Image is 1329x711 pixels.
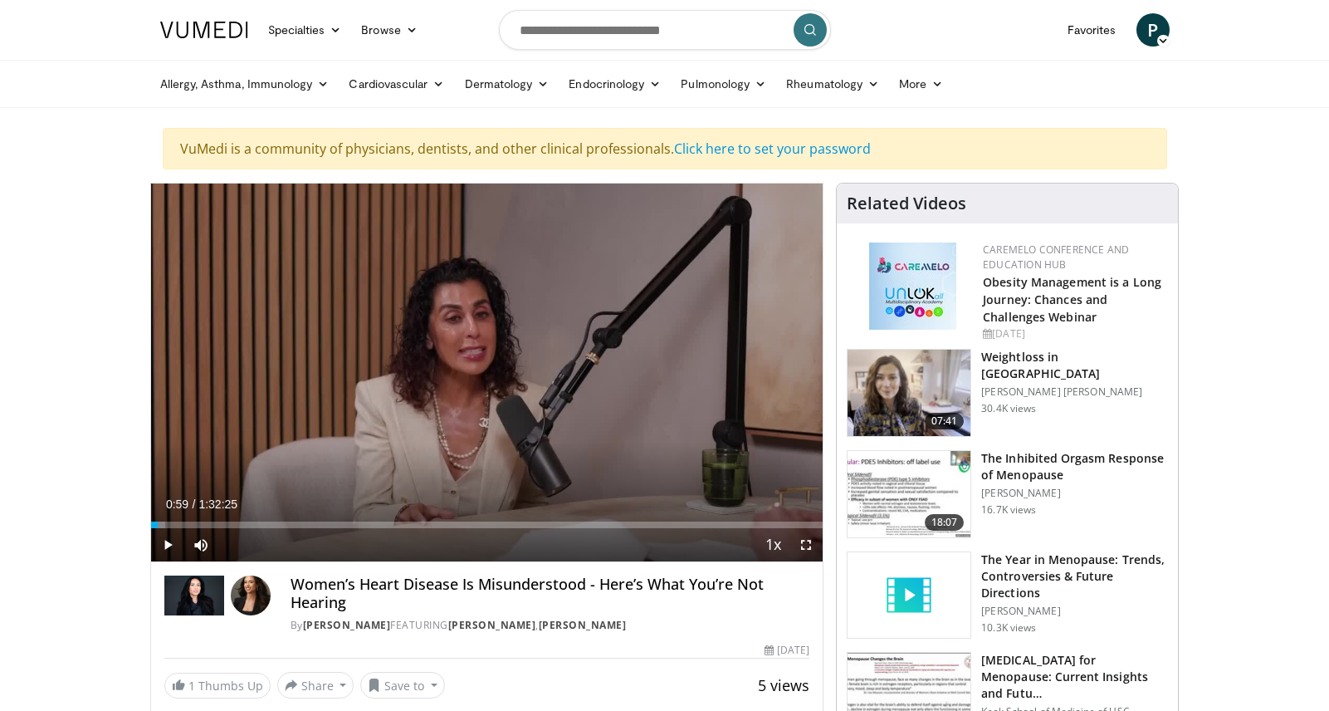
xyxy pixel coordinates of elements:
img: 45df64a9-a6de-482c-8a90-ada250f7980c.png.150x105_q85_autocrop_double_scale_upscale_version-0.2.jpg [869,243,956,330]
a: More [889,67,953,101]
p: [PERSON_NAME] [981,487,1168,500]
button: Share [277,672,354,699]
div: [DATE] [983,326,1165,341]
a: Favorites [1058,13,1126,47]
a: Endocrinology [559,67,671,101]
a: Cardiovascular [339,67,454,101]
span: 1 [188,678,195,694]
video-js: Video Player [151,184,823,562]
button: Save to [360,672,445,699]
h4: Related Videos [847,194,966,213]
span: 5 views [758,675,809,695]
span: / [193,498,196,511]
span: 0:59 [166,498,188,511]
img: Dr. Gabrielle Lyon [164,576,224,615]
div: By FEATURING , [291,618,809,633]
img: 9983fed1-7565-45be-8934-aef1103ce6e2.150x105_q85_crop-smart_upscale.jpg [848,350,970,436]
p: 30.4K views [981,402,1036,415]
input: Search topics, interventions [499,10,831,50]
a: The Year in Menopause: Trends, Controversies & Future Directions [PERSON_NAME] 10.3K views [847,552,1168,640]
img: 283c0f17-5e2d-42ba-a87c-168d447cdba4.150x105_q85_crop-smart_upscale.jpg [848,451,970,537]
button: Fullscreen [789,528,823,561]
img: VuMedi Logo [160,22,248,38]
h3: The Year in Menopause: Trends, Controversies & Future Directions [981,552,1168,601]
span: 1:32:25 [198,498,237,511]
h3: Weightloss in [GEOGRAPHIC_DATA] [981,349,1168,382]
p: [PERSON_NAME] [981,605,1168,618]
button: Mute [184,528,217,561]
a: P [1136,13,1170,47]
h3: [MEDICAL_DATA] for Menopause: Current Insights and Futu… [981,652,1168,702]
a: Browse [351,13,428,47]
a: 18:07 The Inhibited Orgasm Response of Menopause [PERSON_NAME] 16.7K views [847,450,1168,538]
h4: Women’s Heart Disease Is Misunderstood - Here’s What You’re Not Hearing [291,576,809,611]
a: Click here to set your password [674,140,871,158]
a: Rheumatology [776,67,889,101]
a: 07:41 Weightloss in [GEOGRAPHIC_DATA] [PERSON_NAME] [PERSON_NAME] 30.4K views [847,349,1168,437]
a: CaReMeLO Conference and Education Hub [983,243,1129,272]
div: Progress Bar [151,522,823,528]
button: Play [151,528,184,561]
img: video_placeholder_short.svg [848,552,970,639]
p: [PERSON_NAME] [PERSON_NAME] [981,385,1168,399]
a: [PERSON_NAME] [539,618,627,632]
h3: The Inhibited Orgasm Response of Menopause [981,450,1168,483]
div: VuMedi is a community of physicians, dentists, and other clinical professionals. [163,128,1167,169]
span: 18:07 [925,514,965,531]
p: 16.7K views [981,503,1036,517]
a: Pulmonology [671,67,776,101]
p: 10.3K views [981,621,1036,635]
a: Dermatology [455,67,559,101]
div: [DATE] [765,643,809,658]
button: Playback Rate [756,528,789,561]
a: Obesity Management is a Long Journey: Chances and Challenges Webinar [983,274,1161,325]
img: Avatar [231,576,271,615]
a: 1 Thumbs Up [164,673,271,699]
a: [PERSON_NAME] [448,618,536,632]
a: Allergy, Asthma, Immunology [150,67,340,101]
span: 07:41 [925,413,965,429]
a: [PERSON_NAME] [303,618,391,632]
a: Specialties [258,13,352,47]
